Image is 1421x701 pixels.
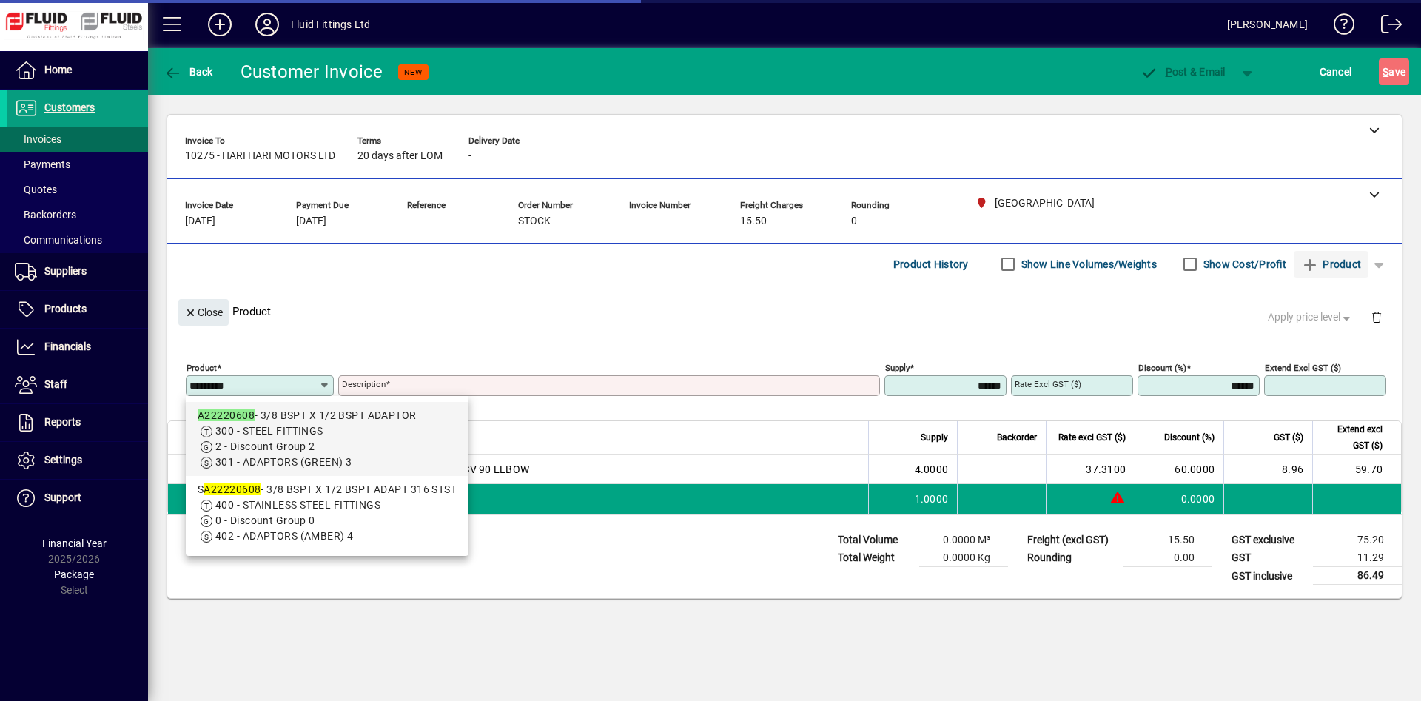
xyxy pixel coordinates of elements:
[1015,379,1081,389] mat-label: Rate excl GST ($)
[1323,3,1355,51] a: Knowledge Base
[1274,429,1303,446] span: GST ($)
[15,158,70,170] span: Payments
[1140,66,1226,78] span: ost & Email
[1132,58,1233,85] button: Post & Email
[830,549,919,567] td: Total Weight
[7,202,148,227] a: Backorders
[15,184,57,195] span: Quotes
[1135,484,1223,514] td: 0.0000
[921,429,948,446] span: Supply
[215,456,352,468] span: 301 - ADAPTORS (GREEN) 3
[241,60,383,84] div: Customer Invoice
[851,215,857,227] span: 0
[44,341,91,352] span: Financials
[44,64,72,76] span: Home
[185,215,215,227] span: [DATE]
[7,52,148,89] a: Home
[1138,363,1186,373] mat-label: Discount (%)
[44,101,95,113] span: Customers
[919,549,1008,567] td: 0.0000 Kg
[830,531,919,549] td: Total Volume
[1166,66,1172,78] span: P
[7,442,148,479] a: Settings
[1265,363,1341,373] mat-label: Extend excl GST ($)
[215,425,323,437] span: 300 - STEEL FITTINGS
[7,253,148,290] a: Suppliers
[15,133,61,145] span: Invoices
[893,252,969,276] span: Product History
[54,568,94,580] span: Package
[7,177,148,202] a: Quotes
[196,11,243,38] button: Add
[1322,421,1383,454] span: Extend excl GST ($)
[1020,531,1123,549] td: Freight (excl GST)
[357,150,443,162] span: 20 days after EOM
[44,303,87,315] span: Products
[1058,429,1126,446] span: Rate excl GST ($)
[1320,60,1352,84] span: Cancel
[1383,60,1405,84] span: ave
[1268,309,1354,325] span: Apply price level
[1123,549,1212,567] td: 0.00
[204,483,261,495] em: A22220608
[1135,455,1223,484] td: 60.0000
[243,11,291,38] button: Profile
[44,378,67,390] span: Staff
[1055,462,1126,477] div: 37.3100
[185,150,335,162] span: 10275 - HARI HARI MOTORS LTD
[1316,58,1356,85] button: Cancel
[7,152,148,177] a: Payments
[296,215,326,227] span: [DATE]
[342,396,868,412] mat-error: Required
[1164,429,1215,446] span: Discount (%)
[518,215,551,227] span: STOCK
[407,215,410,227] span: -
[198,482,457,497] div: S - 3/8 BSPT X 1/2 BSPT ADAPT 316 STST
[44,265,87,277] span: Suppliers
[160,58,217,85] button: Back
[1200,257,1286,272] label: Show Cost/Profit
[187,363,217,373] mat-label: Product
[1383,66,1388,78] span: S
[291,13,370,36] div: Fluid Fittings Ltd
[629,215,632,227] span: -
[1359,299,1394,335] button: Delete
[7,480,148,517] a: Support
[1224,531,1313,549] td: GST exclusive
[919,531,1008,549] td: 0.0000 M³
[1018,257,1157,272] label: Show Line Volumes/Weights
[1020,549,1123,567] td: Rounding
[1313,549,1402,567] td: 11.29
[7,366,148,403] a: Staff
[42,537,107,549] span: Financial Year
[215,440,315,452] span: 2 - Discount Group 2
[1224,567,1313,586] td: GST inclusive
[44,492,81,503] span: Support
[1123,531,1212,549] td: 15.50
[148,58,229,85] app-page-header-button: Back
[915,462,949,477] span: 4.0000
[1313,531,1402,549] td: 75.20
[7,329,148,366] a: Financials
[215,499,380,511] span: 400 - STAINLESS STEEL FITTINGS
[1379,58,1409,85] button: Save
[1359,310,1394,323] app-page-header-button: Delete
[1370,3,1402,51] a: Logout
[15,234,102,246] span: Communications
[1224,549,1313,567] td: GST
[1262,304,1360,331] button: Apply price level
[740,215,767,227] span: 15.50
[7,291,148,328] a: Products
[184,301,223,325] span: Close
[44,454,82,466] span: Settings
[887,251,975,278] button: Product History
[198,409,255,421] em: A22220608
[915,492,949,506] span: 1.0000
[15,209,76,221] span: Backorders
[44,416,81,428] span: Reports
[215,530,354,542] span: 402 - ADAPTORS (AMBER) 4
[7,127,148,152] a: Invoices
[468,150,471,162] span: -
[7,404,148,441] a: Reports
[198,408,457,423] div: - 3/8 BSPT X 1/2 BSPT ADAPTOR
